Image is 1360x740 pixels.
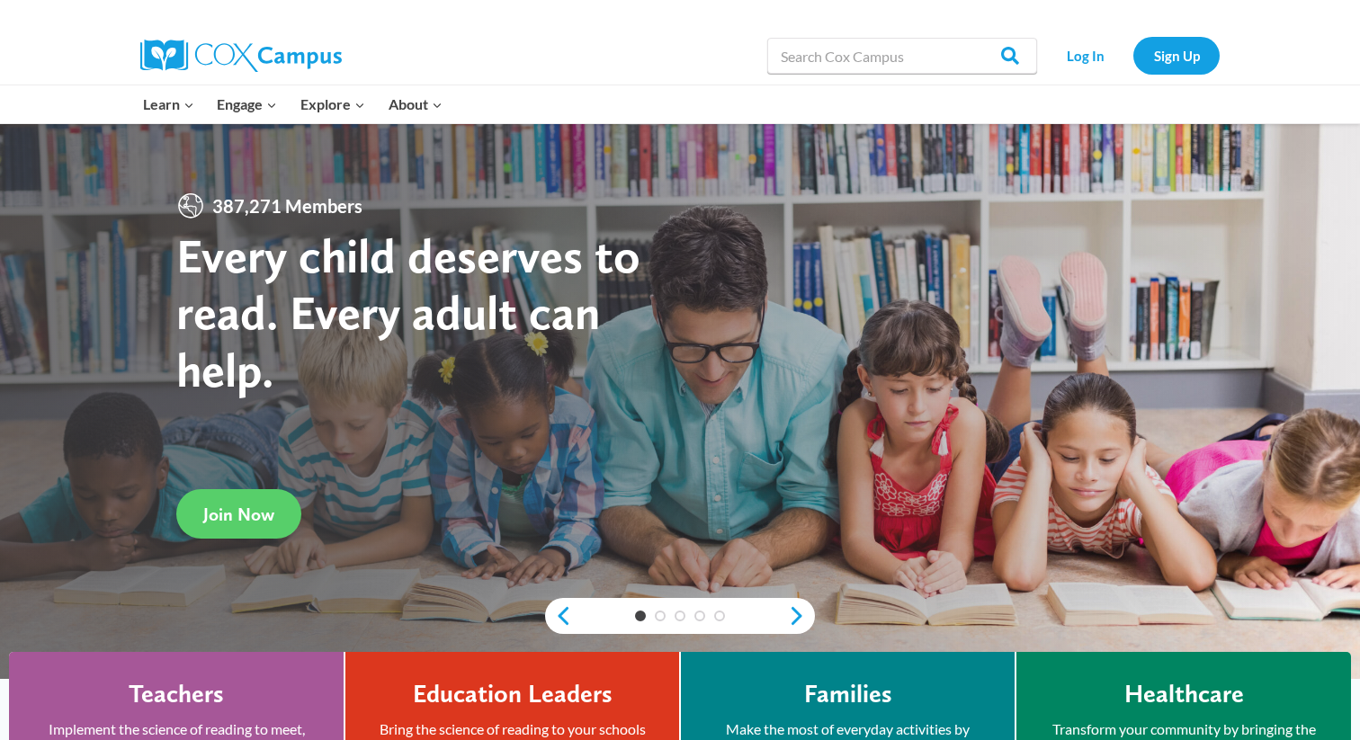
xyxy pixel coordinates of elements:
strong: Every child deserves to read. Every adult can help. [176,227,640,398]
a: 3 [675,611,685,621]
span: Explore [300,93,365,116]
h4: Healthcare [1124,679,1244,709]
span: Join Now [203,504,274,525]
a: 4 [694,611,705,621]
a: Sign Up [1133,37,1220,74]
a: Log In [1046,37,1124,74]
div: content slider buttons [545,598,815,634]
a: previous [545,605,572,627]
input: Search Cox Campus [767,38,1037,74]
h4: Teachers [129,679,224,709]
span: About [389,93,443,116]
a: Join Now [176,489,301,539]
a: 1 [635,611,646,621]
h4: Education Leaders [413,679,613,709]
a: 5 [714,611,725,621]
nav: Secondary Navigation [1046,37,1220,74]
a: next [788,605,815,627]
a: 2 [655,611,666,621]
nav: Primary Navigation [131,85,453,123]
img: Cox Campus [140,40,342,72]
span: Learn [143,93,194,116]
span: 387,271 Members [205,192,370,220]
span: Engage [217,93,277,116]
h4: Families [804,679,892,709]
